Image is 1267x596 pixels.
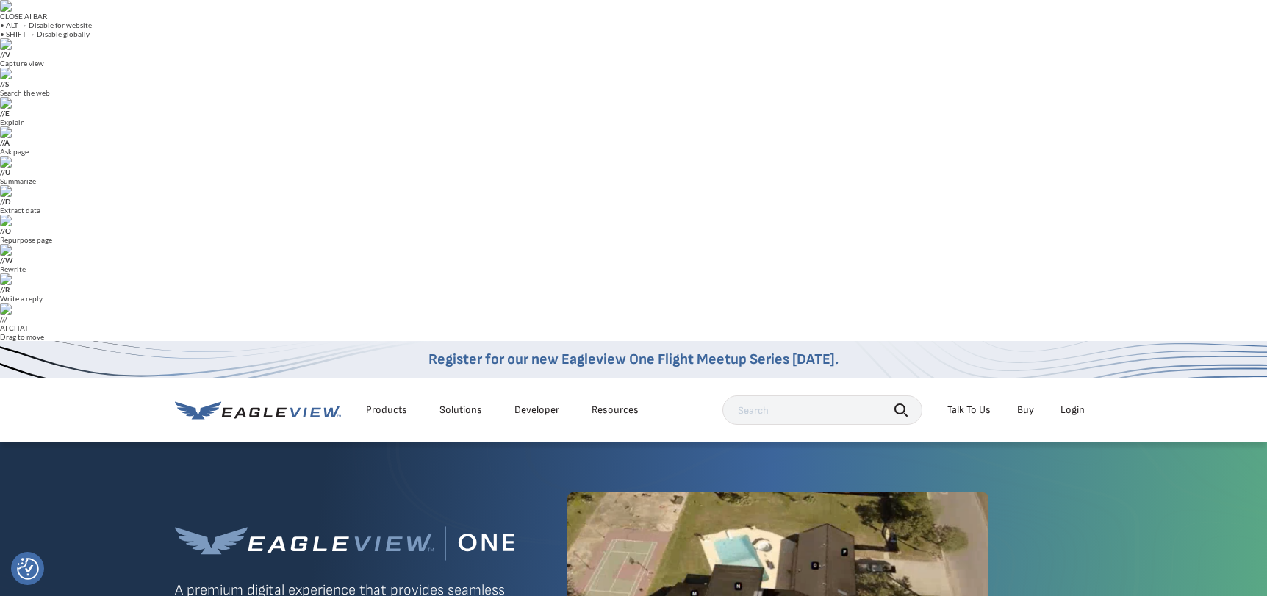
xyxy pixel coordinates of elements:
input: Search [722,395,922,425]
div: Login [1060,403,1085,417]
div: Solutions [439,403,482,417]
img: Eagleview One™ [175,526,514,561]
a: Developer [514,403,559,417]
div: Resources [592,403,639,417]
a: Buy [1017,403,1034,417]
div: Talk To Us [947,403,991,417]
button: Consent Preferences [17,558,39,580]
div: Products [366,403,407,417]
img: Revisit consent button [17,558,39,580]
a: Register for our new Eagleview One Flight Meetup Series [DATE]. [428,351,839,368]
